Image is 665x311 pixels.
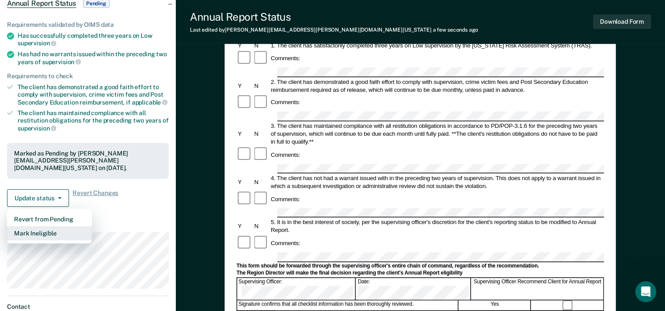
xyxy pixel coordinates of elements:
div: 1. The client has satisfactorily completed three years on Low supervision by the [US_STATE] Risk ... [269,41,604,49]
button: Revert from Pending [7,212,92,226]
button: Update status [7,189,69,207]
div: Y [236,41,253,49]
div: Comments: [269,195,302,203]
span: Revert Changes [73,189,118,207]
div: Date: [356,278,471,300]
div: Marked as Pending by [PERSON_NAME][EMAIL_ADDRESS][PERSON_NAME][DOMAIN_NAME][US_STATE] on [DATE]. [14,150,162,172]
div: Comments: [269,239,302,247]
div: Comments: [269,54,302,62]
div: Y [236,178,253,186]
div: Yes [459,300,531,310]
div: Y [236,222,253,230]
span: applicable [132,99,167,106]
button: Mark Ineligible [7,226,92,240]
span: supervision [18,40,56,47]
div: Last edited by [PERSON_NAME][EMAIL_ADDRESS][PERSON_NAME][DOMAIN_NAME][US_STATE] [190,27,478,33]
div: Requirements validated by OIMS data [7,21,169,29]
div: 5. It is in the best interest of society, per the supervising officer's discretion for the client... [269,218,604,234]
div: N [253,82,269,90]
div: Supervising Officer Recommend Client for Annual Report [472,278,604,300]
div: N [253,178,269,186]
span: supervision [18,125,56,132]
dt: Contact [7,303,169,311]
div: N [253,130,269,138]
div: The client has demonstrated a good faith effort to comply with supervision, crime victim fees and... [18,83,169,106]
div: Signature confirms that all checklist information has been thoroughly reviewed. [237,300,458,310]
div: Y [236,82,253,90]
div: The Region Director will make the final decision regarding the client's Annual Report eligibility [236,270,604,277]
div: Comments: [269,151,302,159]
div: Has had no warrants issued within the preceding two years of [18,51,169,65]
div: Comments: [269,99,302,107]
div: This form should be forwarded through the supervising officer's entire chain of command, regardle... [236,263,604,270]
div: Annual Report Status [190,11,478,23]
div: 4. The client has not had a warrant issued with in the preceding two years of supervision. This d... [269,174,604,190]
iframe: Intercom live chat [635,281,656,302]
div: Requirements to check [7,72,169,80]
div: Y [236,130,253,138]
span: a few seconds ago [433,27,478,33]
div: 3. The client has maintained compliance with all restitution obligations in accordance to PD/POP-... [269,122,604,146]
span: supervision [42,58,81,65]
button: Download Form [593,14,651,29]
div: 2. The client has demonstrated a good faith effort to comply with supervision, crime victim fees ... [269,78,604,94]
div: Supervising Officer: [237,278,356,300]
div: Has successfully completed three years on Low [18,32,169,47]
div: The client has maintained compliance with all restitution obligations for the preceding two years of [18,109,169,132]
div: N [253,222,269,230]
div: N [253,41,269,49]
